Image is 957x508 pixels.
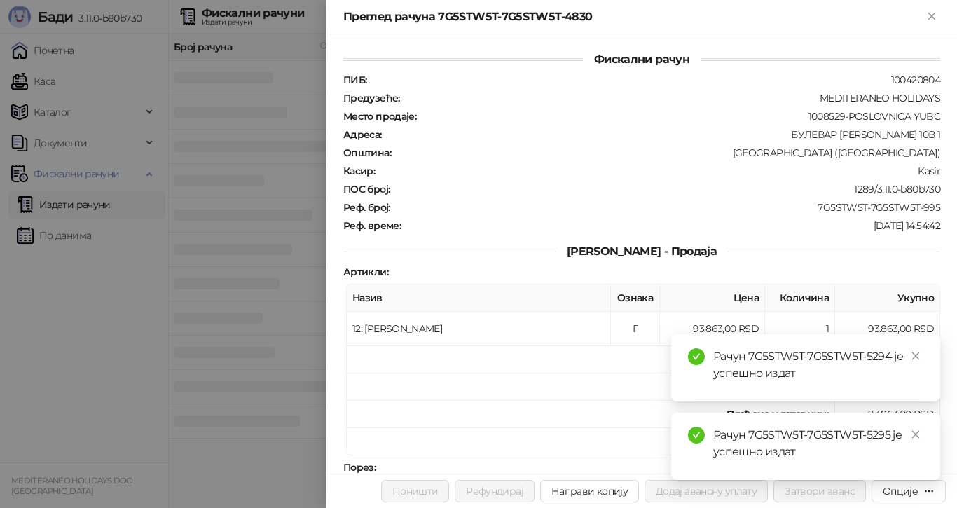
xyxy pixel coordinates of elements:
[347,312,611,346] td: 12: [PERSON_NAME]
[343,92,400,104] strong: Предузеће :
[343,74,366,86] strong: ПИБ :
[611,312,660,346] td: Г
[343,128,382,141] strong: Адреса :
[343,146,391,159] strong: Општина :
[392,201,942,214] div: 7G5STW5T-7G5STW5T-995
[660,284,765,312] th: Цена
[645,480,768,502] button: Додај авансну уплату
[923,8,940,25] button: Close
[908,427,923,442] a: Close
[872,480,946,502] button: Опције
[911,351,921,361] span: close
[455,480,535,502] button: Рефундирај
[381,480,450,502] button: Поништи
[911,430,921,439] span: close
[343,461,376,474] strong: Порез :
[343,266,388,278] strong: Артикли :
[611,284,660,312] th: Ознака
[835,284,940,312] th: Укупно
[713,427,923,460] div: Рачун 7G5STW5T-7G5STW5T-5295 је успешно издат
[368,74,942,86] div: 100420804
[418,110,942,123] div: 1008529-POSLOVNICA YUBC
[343,165,375,177] strong: Касир :
[765,284,835,312] th: Количина
[343,183,390,195] strong: ПОС број :
[402,219,942,232] div: [DATE] 14:54:42
[835,312,940,346] td: 93.863,00 RSD
[391,183,942,195] div: 1289/3.11.0-b80b730
[583,53,701,66] span: Фискални рачун
[540,480,639,502] button: Направи копију
[883,485,918,497] div: Опције
[347,284,611,312] th: Назив
[401,92,942,104] div: MEDITERANEO HOLIDAYS
[343,110,416,123] strong: Место продаје :
[713,348,923,382] div: Рачун 7G5STW5T-7G5STW5T-5294 је успешно издат
[556,245,728,258] span: [PERSON_NAME] - Продаја
[773,480,866,502] button: Затвори аванс
[343,201,390,214] strong: Реф. број :
[660,312,765,346] td: 93.863,00 RSD
[551,485,628,497] span: Направи копију
[376,165,942,177] div: Kasir
[765,312,835,346] td: 1
[343,219,401,232] strong: Реф. време :
[908,348,923,364] a: Close
[688,427,705,444] span: check-circle
[688,348,705,365] span: check-circle
[392,146,942,159] div: [GEOGRAPHIC_DATA] ([GEOGRAPHIC_DATA])
[343,8,923,25] div: Преглед рачуна 7G5STW5T-7G5STW5T-4830
[383,128,942,141] div: БУЛЕВАР [PERSON_NAME] 10В 1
